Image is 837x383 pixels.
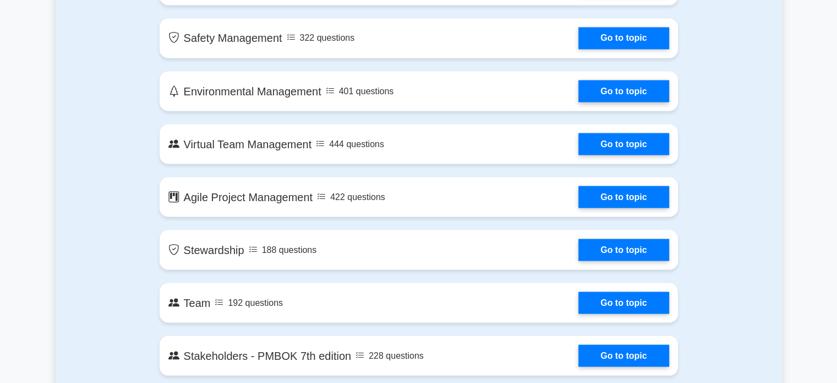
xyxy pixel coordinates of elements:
a: Go to topic [578,27,669,49]
a: Go to topic [578,344,669,366]
a: Go to topic [578,80,669,102]
a: Go to topic [578,239,669,261]
a: Go to topic [578,292,669,314]
a: Go to topic [578,186,669,208]
a: Go to topic [578,133,669,155]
